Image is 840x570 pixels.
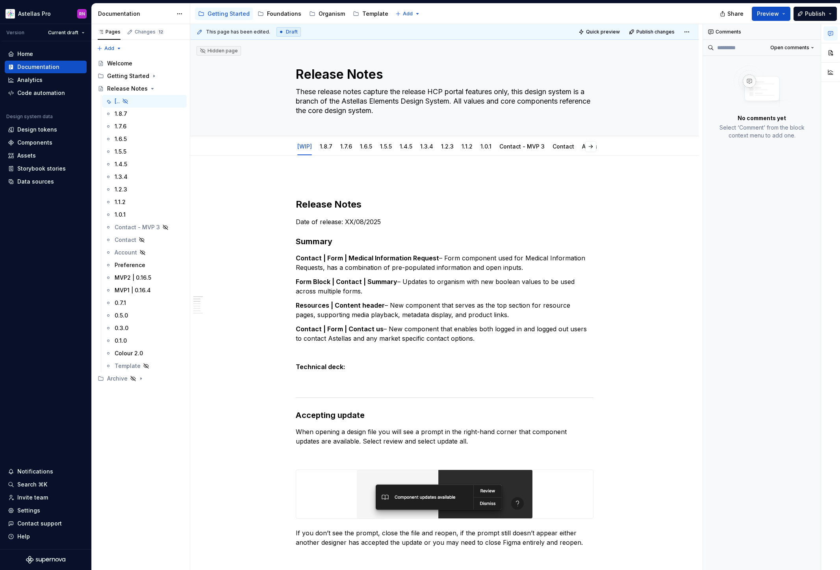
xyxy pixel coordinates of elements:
[208,10,250,18] div: Getting Started
[2,5,90,22] button: Astellas ProRN
[297,143,312,150] a: [WIP]
[5,149,87,162] a: Assets
[95,372,187,385] div: Archive
[357,138,375,154] div: 1.6.5
[157,29,164,35] span: 12
[107,72,149,80] div: Getting Started
[5,87,87,99] a: Code automation
[115,312,128,319] div: 0.5.0
[286,29,298,35] span: Draft
[102,183,187,196] a: 1.2.3
[586,29,620,35] span: Quick preview
[102,297,187,309] a: 0.7.1
[17,50,33,58] div: Home
[115,97,120,105] div: [WIP]
[17,63,59,71] div: Documentation
[5,48,87,60] a: Home
[752,7,790,21] button: Preview
[17,165,66,173] div: Storybook stories
[727,10,744,18] span: Share
[95,57,187,70] a: Welcome
[102,234,187,246] a: Contact
[115,236,136,244] div: Contact
[102,145,187,158] a: 1.5.5
[582,143,605,150] a: Account
[115,324,128,332] div: 0.3.0
[115,274,151,282] div: MVP2 | 0.16.5
[360,143,372,150] a: 1.6.5
[400,143,412,150] a: 1.4.5
[377,138,395,154] div: 1.5.5
[397,138,415,154] div: 1.4.5
[296,278,397,286] strong: Form Block | Contact | Summary
[95,43,124,54] button: Add
[380,143,392,150] a: 1.5.5
[403,11,413,17] span: Add
[267,10,301,18] div: Foundations
[48,30,78,36] span: Current draft
[5,504,87,517] a: Settings
[95,57,187,385] div: Page tree
[17,468,53,475] div: Notifications
[115,249,137,256] div: Account
[553,143,574,150] a: Contact
[200,48,238,54] div: Hidden page
[102,108,187,120] a: 1.8.7
[417,138,436,154] div: 1.3.4
[296,325,384,333] strong: Contact | Form | Contact us
[576,26,623,37] button: Quick preview
[102,347,187,360] a: Colour 2.0
[115,160,127,168] div: 1.4.5
[296,254,439,262] strong: Contact | Form | Medical Information Request
[317,138,336,154] div: 1.8.7
[393,8,423,19] button: Add
[17,178,54,186] div: Data sources
[104,45,114,52] span: Add
[294,65,592,84] textarea: Release Notes
[5,175,87,188] a: Data sources
[17,481,47,488] div: Search ⌘K
[135,29,164,35] div: Changes
[17,139,52,147] div: Components
[5,74,87,86] a: Analytics
[102,322,187,334] a: 0.3.0
[296,217,593,227] p: Date of release: XX/08/2025
[102,271,187,284] a: MVP2 | 0.16.5
[296,301,385,309] strong: Resources | Content header
[549,138,577,154] div: Contact
[496,138,548,154] div: Contact - MVP 3
[5,517,87,530] button: Contact support
[5,123,87,136] a: Design tokens
[17,507,40,514] div: Settings
[6,9,15,19] img: b2369ad3-f38c-46c1-b2a2-f2452fdbdcd2.png
[438,138,457,154] div: 1.2.3
[5,465,87,478] button: Notifications
[102,120,187,133] a: 1.7.6
[712,124,811,139] p: Select ‘Comment’ from the block context menu to add one.
[115,186,127,193] div: 1.2.3
[115,110,127,118] div: 1.8.7
[102,158,187,171] a: 1.4.5
[102,360,187,372] a: Template
[340,143,352,150] a: 1.7.6
[499,143,545,150] a: Contact - MVP 3
[98,29,121,35] div: Pages
[757,10,779,18] span: Preview
[477,138,495,154] div: 1.0.1
[296,277,593,296] p: – Updates to organism with new boolean values to be used across multiple forms.
[296,528,593,547] p: If you don’t see the prompt, close the file and reopen, if the prompt still doesn’t appear either...
[115,337,127,345] div: 0.1.0
[458,138,476,154] div: 1.1.2
[17,89,65,97] div: Code automation
[17,76,43,84] div: Analytics
[115,223,160,231] div: Contact - MVP 3
[337,138,355,154] div: 1.7.6
[45,27,88,38] button: Current draft
[95,70,187,82] div: Getting Started
[636,29,675,35] span: Publish changes
[115,299,126,307] div: 0.7.1
[294,138,315,154] div: [WIP]
[18,10,51,18] div: Astellas Pro
[107,375,128,382] div: Archive
[26,556,65,564] a: Supernova Logo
